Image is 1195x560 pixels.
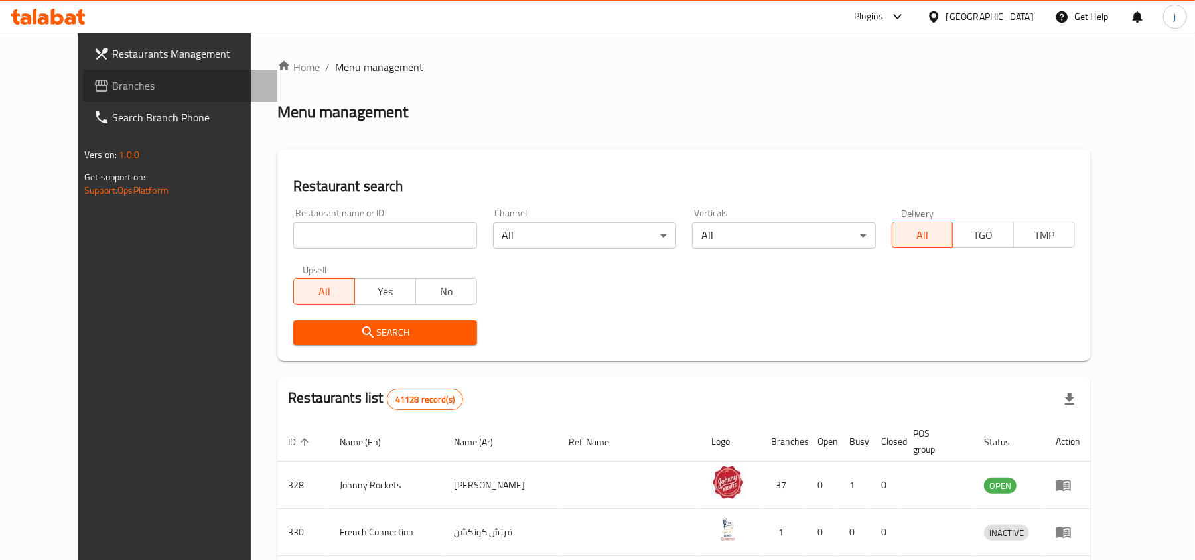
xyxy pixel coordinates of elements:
[415,278,477,305] button: No
[1019,226,1070,245] span: TMP
[299,282,350,301] span: All
[329,462,443,509] td: Johnny Rockets
[1045,421,1091,462] th: Action
[112,78,267,94] span: Branches
[958,226,1009,245] span: TGO
[839,462,871,509] td: 1
[340,434,398,450] span: Name (En)
[1174,9,1176,24] span: j
[112,46,267,62] span: Restaurants Management
[711,513,744,546] img: French Connection
[701,421,760,462] th: Logo
[293,176,1075,196] h2: Restaurant search
[335,59,423,75] span: Menu management
[711,466,744,499] img: Johnny Rockets
[760,509,807,556] td: 1
[329,509,443,556] td: French Connection
[83,38,277,70] a: Restaurants Management
[871,509,902,556] td: 0
[277,59,320,75] a: Home
[443,509,559,556] td: فرنش كونكشن
[760,421,807,462] th: Branches
[360,282,411,301] span: Yes
[1056,524,1080,540] div: Menu
[839,421,871,462] th: Busy
[807,421,839,462] th: Open
[984,478,1017,494] span: OPEN
[288,388,463,410] h2: Restaurants list
[946,9,1034,24] div: [GEOGRAPHIC_DATA]
[387,393,462,406] span: 41128 record(s)
[421,282,472,301] span: No
[1013,222,1075,248] button: TMP
[84,146,117,163] span: Version:
[303,265,327,274] label: Upsell
[760,462,807,509] td: 37
[901,208,934,218] label: Delivery
[84,182,169,199] a: Support.OpsPlatform
[454,434,510,450] span: Name (Ar)
[854,9,883,25] div: Plugins
[871,462,902,509] td: 0
[293,320,476,345] button: Search
[443,462,559,509] td: [PERSON_NAME]
[83,70,277,102] a: Branches
[839,509,871,556] td: 0
[892,222,953,248] button: All
[83,102,277,133] a: Search Branch Phone
[807,509,839,556] td: 0
[493,222,676,249] div: All
[277,102,408,123] h2: Menu management
[387,389,463,410] div: Total records count
[984,434,1027,450] span: Status
[304,324,466,341] span: Search
[288,434,313,450] span: ID
[952,222,1014,248] button: TGO
[293,222,476,249] input: Search for restaurant name or ID..
[807,462,839,509] td: 0
[277,59,1091,75] nav: breadcrumb
[569,434,627,450] span: Ref. Name
[913,425,957,457] span: POS group
[325,59,330,75] li: /
[277,509,329,556] td: 330
[1054,384,1086,415] div: Export file
[277,462,329,509] td: 328
[293,278,355,305] button: All
[112,109,267,125] span: Search Branch Phone
[984,525,1029,541] span: INACTIVE
[898,226,948,245] span: All
[1056,477,1080,493] div: Menu
[84,169,145,186] span: Get support on:
[119,146,139,163] span: 1.0.0
[354,278,416,305] button: Yes
[871,421,902,462] th: Closed
[692,222,875,249] div: All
